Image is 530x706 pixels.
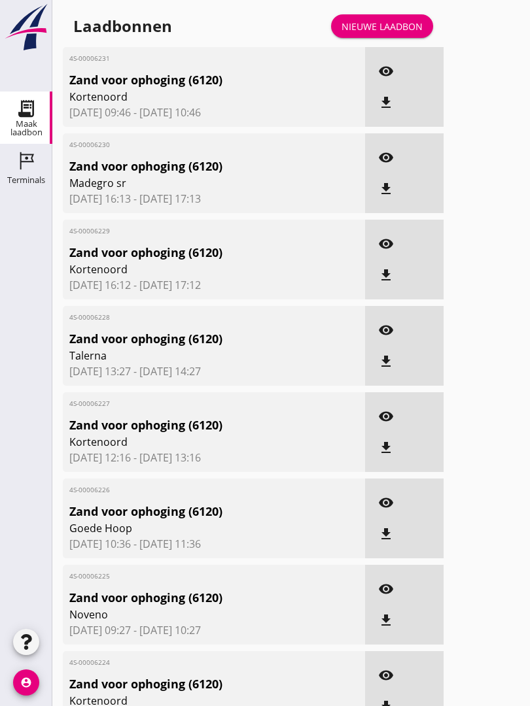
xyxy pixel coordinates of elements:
[69,434,310,450] span: Kortenoord
[7,176,45,184] div: Terminals
[378,667,394,683] i: visibility
[69,330,310,348] span: Zand voor ophoging (6120)
[69,503,310,520] span: Zand voor ophoging (6120)
[342,20,423,33] div: Nieuwe laadbon
[69,348,310,363] span: Talerna
[69,105,359,120] span: [DATE] 09:46 - [DATE] 10:46
[378,63,394,79] i: visibility
[378,181,394,197] i: file_download
[378,354,394,369] i: file_download
[378,236,394,252] i: visibility
[378,409,394,424] i: visibility
[69,536,359,552] span: [DATE] 10:36 - [DATE] 11:36
[69,485,310,495] span: 4S-00006226
[69,158,310,175] span: Zand voor ophoging (6120)
[69,71,310,89] span: Zand voor ophoging (6120)
[69,416,310,434] span: Zand voor ophoging (6120)
[69,89,310,105] span: Kortenoord
[69,607,310,622] span: Noveno
[378,613,394,628] i: file_download
[69,589,310,607] span: Zand voor ophoging (6120)
[69,399,310,409] span: 4S-00006227
[13,669,39,696] i: account_circle
[378,267,394,283] i: file_download
[69,675,310,693] span: Zand voor ophoging (6120)
[69,54,310,63] span: 4S-00006231
[69,226,310,236] span: 4S-00006229
[69,363,359,379] span: [DATE] 13:27 - [DATE] 14:27
[378,440,394,456] i: file_download
[69,658,310,667] span: 4S-00006224
[378,150,394,165] i: visibility
[69,191,359,207] span: [DATE] 16:13 - [DATE] 17:13
[69,277,359,293] span: [DATE] 16:12 - [DATE] 17:12
[3,3,50,52] img: logo-small.a267ee39.svg
[378,581,394,597] i: visibility
[69,140,310,150] span: 4S-00006230
[73,16,172,37] div: Laadbonnen
[69,450,359,465] span: [DATE] 12:16 - [DATE] 13:16
[378,95,394,110] i: file_download
[69,571,310,581] span: 4S-00006225
[69,520,310,536] span: Goede Hoop
[378,495,394,511] i: visibility
[331,14,433,38] a: Nieuwe laadbon
[69,244,310,261] span: Zand voor ophoging (6120)
[69,622,359,638] span: [DATE] 09:27 - [DATE] 10:27
[378,322,394,338] i: visibility
[69,175,310,191] span: Madegro sr
[69,312,310,322] span: 4S-00006228
[378,526,394,542] i: file_download
[69,261,310,277] span: Kortenoord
